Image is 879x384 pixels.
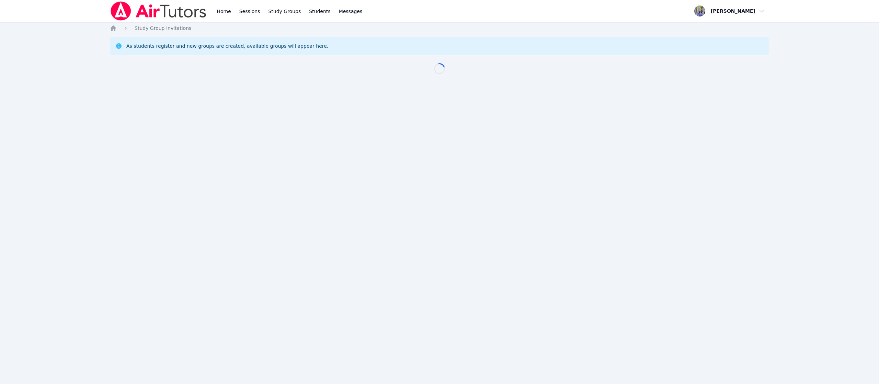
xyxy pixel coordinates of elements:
[135,25,191,32] a: Study Group Invitations
[126,43,328,49] div: As students register and new groups are created, available groups will appear here.
[110,25,769,32] nav: Breadcrumb
[110,1,207,21] img: Air Tutors
[339,8,363,15] span: Messages
[135,25,191,31] span: Study Group Invitations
